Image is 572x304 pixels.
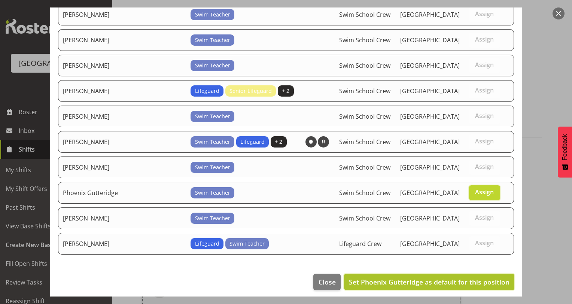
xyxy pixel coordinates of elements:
[195,138,230,146] span: Swim Teacher
[275,138,282,146] span: + 2
[400,240,460,248] span: [GEOGRAPHIC_DATA]
[339,240,381,248] span: Lifeguard Crew
[58,182,186,204] td: Phoenix Gutteridge
[475,10,494,18] span: Assign
[475,188,494,196] span: Assign
[58,29,186,51] td: [PERSON_NAME]
[58,4,186,25] td: [PERSON_NAME]
[400,163,460,171] span: [GEOGRAPHIC_DATA]
[58,55,186,76] td: [PERSON_NAME]
[240,138,265,146] span: Lifeguard
[313,274,340,290] button: Close
[344,274,514,290] button: Set Phoenix Gutteridge as default for this position
[400,10,460,19] span: [GEOGRAPHIC_DATA]
[195,61,230,70] span: Swim Teacher
[195,87,219,95] span: Lifeguard
[195,10,230,19] span: Swim Teacher
[475,239,494,247] span: Assign
[229,240,265,248] span: Swim Teacher
[58,156,186,178] td: [PERSON_NAME]
[282,87,289,95] span: + 2
[349,277,509,286] span: Set Phoenix Gutteridge as default for this position
[400,36,460,44] span: [GEOGRAPHIC_DATA]
[475,163,494,170] span: Assign
[400,214,460,222] span: [GEOGRAPHIC_DATA]
[339,138,390,146] span: Swim School Crew
[475,36,494,43] span: Assign
[339,189,390,197] span: Swim School Crew
[400,138,460,146] span: [GEOGRAPHIC_DATA]
[400,87,460,95] span: [GEOGRAPHIC_DATA]
[195,112,230,121] span: Swim Teacher
[475,61,494,69] span: Assign
[475,86,494,94] span: Assign
[562,134,568,160] span: Feedback
[195,36,230,44] span: Swim Teacher
[58,106,186,127] td: [PERSON_NAME]
[195,214,230,222] span: Swim Teacher
[400,61,460,70] span: [GEOGRAPHIC_DATA]
[339,10,390,19] span: Swim School Crew
[558,127,572,177] button: Feedback - Show survey
[339,87,390,95] span: Swim School Crew
[339,61,390,70] span: Swim School Crew
[339,214,390,222] span: Swim School Crew
[195,163,230,171] span: Swim Teacher
[475,137,494,145] span: Assign
[195,240,219,248] span: Lifeguard
[475,112,494,119] span: Assign
[229,87,272,95] span: Senior Lifeguard
[339,36,390,44] span: Swim School Crew
[195,189,230,197] span: Swim Teacher
[400,189,460,197] span: [GEOGRAPHIC_DATA]
[58,233,186,255] td: [PERSON_NAME]
[319,277,336,287] span: Close
[400,112,460,121] span: [GEOGRAPHIC_DATA]
[58,207,186,229] td: [PERSON_NAME]
[339,163,390,171] span: Swim School Crew
[58,80,186,102] td: [PERSON_NAME]
[339,112,390,121] span: Swim School Crew
[58,131,186,153] td: [PERSON_NAME]
[475,214,494,221] span: Assign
